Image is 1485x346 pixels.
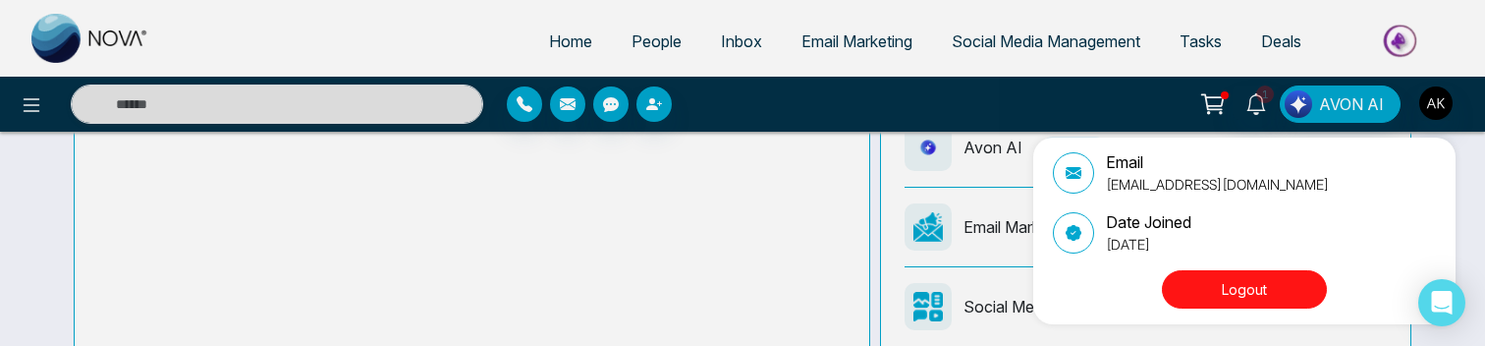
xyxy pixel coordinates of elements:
p: [DATE] [1106,234,1191,255]
button: Logout [1162,270,1327,309]
p: Email [1106,150,1329,174]
div: Open Intercom Messenger [1418,279,1465,326]
p: [EMAIL_ADDRESS][DOMAIN_NAME] [1106,174,1329,195]
p: Date Joined [1106,210,1191,234]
